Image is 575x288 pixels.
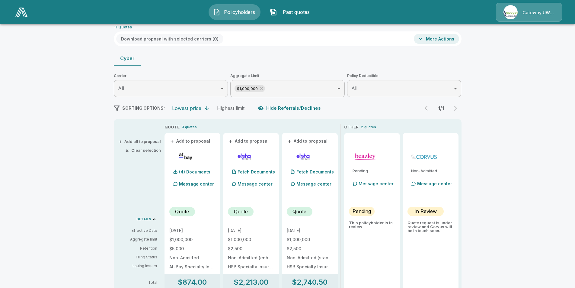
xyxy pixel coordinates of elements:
p: HSB Specialty Insurance Company: rated "A++" by A.M. Best (20%), AXIS Surplus Insurance Company: ... [287,265,333,269]
p: Message center [359,180,394,187]
div: $1,000,000 [235,85,265,92]
span: Past quotes [280,8,313,16]
p: Effective Date [119,228,157,233]
p: $1,000,000 [287,238,333,242]
span: Aggregate Limit [230,73,345,79]
p: Quote [292,208,306,215]
p: Non-Admitted (standard) [287,256,333,260]
p: Pending [353,169,395,173]
p: Message center [238,181,273,187]
p: Quote [175,208,189,215]
p: Non-Admitted (enhanced) [228,256,274,260]
p: DETAILS [136,218,151,221]
button: +Add to proposal [169,138,212,144]
button: +Add all to proposal [120,140,161,144]
p: HSB Specialty Insurance Company: rated "A++" by A.M. Best (20%), AXIS Surplus Insurance Company: ... [228,265,274,269]
p: [DATE] [287,228,333,233]
span: All [351,85,357,91]
p: $2,213.00 [234,279,268,286]
p: (4) Documents [179,170,210,174]
button: Cyber [114,51,141,66]
div: Highest limit [217,105,244,111]
div: Lowest price [172,105,201,111]
img: atbaycybersurplus [172,152,200,161]
p: In Review [414,208,437,215]
p: Filing Status [119,254,157,260]
img: elphacyberenhanced [230,152,258,161]
p: Message center [296,181,331,187]
p: $2,500 [228,247,274,251]
p: $874.00 [178,279,207,286]
p: 1 / 1 [435,106,447,111]
span: + [170,139,174,143]
p: Non-Admitted [411,169,454,173]
p: Quote [234,208,248,215]
span: SORTING OPTIONS: [122,105,165,111]
p: Message center [417,180,452,187]
p: This policyholder is in review [349,221,395,229]
span: + [118,140,122,144]
button: +Add to proposal [287,138,329,144]
img: elphacyberstandard [289,152,317,161]
img: Past quotes Icon [270,8,277,16]
span: + [229,139,232,143]
p: Aggregate limit [119,237,157,242]
p: Fetch Documents [296,170,334,174]
button: +Add to proposal [228,138,270,144]
span: Carrier [114,73,228,79]
p: 3 quotes [182,125,197,130]
p: Non-Admitted [169,256,216,260]
p: QUOTE [165,124,180,130]
span: $1,000,000 [235,85,260,92]
span: Policyholders [223,8,256,16]
p: Fetch Documents [238,170,275,174]
p: At-Bay Specialty Insurance Company [169,265,216,269]
p: $1,000,000 [169,238,216,242]
p: Issuing Insurer [119,263,157,269]
button: Past quotes IconPast quotes [265,4,317,20]
p: $1,000,000 [228,238,274,242]
button: ×Clear selection [126,148,161,152]
p: Message center [179,181,214,187]
p: Total [119,281,162,284]
p: $5,000 [169,247,216,251]
p: OTHER [344,124,359,130]
p: 11 Quotes [114,25,132,29]
p: [DATE] [228,228,274,233]
p: Pending [353,208,371,215]
img: Policyholders Icon [213,8,220,16]
button: Download proposal with selected carriers (0) [116,34,223,44]
img: AA Logo [15,8,27,17]
button: More Actions [414,34,459,44]
p: Quote request is under review and Corvus will be in touch soon. [407,221,454,233]
p: quotes [364,125,376,130]
p: $2,740.50 [292,279,327,286]
button: Hide Referrals/Declines [257,102,323,114]
img: corvuscybersurplus [410,152,438,161]
img: beazleycyber [351,152,379,161]
span: All [118,85,124,91]
span: Policy Deductible [347,73,462,79]
p: [DATE] [169,228,216,233]
p: $2,500 [287,247,333,251]
span: × [125,148,129,152]
p: Retention [119,246,157,251]
span: + [288,139,291,143]
p: 2 [361,125,363,130]
button: Policyholders IconPolicyholders [209,4,260,20]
